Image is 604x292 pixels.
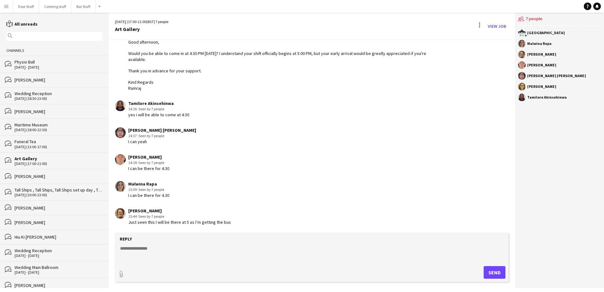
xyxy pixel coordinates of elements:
[137,187,164,192] span: · Seen by 7 people
[120,236,132,242] label: Reply
[15,156,102,161] div: Art Gallery
[6,21,38,27] a: All unreads
[15,161,102,166] div: [DATE] (17:00-21:00)
[15,173,102,179] div: [PERSON_NAME]
[527,85,556,88] div: [PERSON_NAME]
[527,31,565,35] div: [GEOGRAPHIC_DATA]
[485,21,509,31] a: View Job
[148,19,154,24] span: BST
[527,74,586,78] div: [PERSON_NAME] [PERSON_NAME]
[527,42,552,46] div: Malwina Rapa
[15,122,102,128] div: Maritime Museum
[137,160,164,165] span: · Seen by 7 people
[15,234,102,240] div: Hiu Ki [PERSON_NAME]
[15,128,102,132] div: [DATE] (18:00-22:30)
[15,65,102,70] div: [DATE] - [DATE]
[13,0,39,13] button: Door Staff
[15,265,102,270] div: Wedding Main Ballroom
[128,166,169,171] div: I can be there for 4:30
[527,63,556,67] div: [PERSON_NAME]
[128,106,189,112] div: 14:36
[128,214,231,219] div: 15:44
[128,112,189,118] div: yes i will be able to come at 4:30
[15,96,102,101] div: [DATE] (18:30-23:00)
[15,283,102,288] div: [PERSON_NAME]
[128,100,189,106] div: Tamilore Akinsehinwa
[15,193,102,197] div: [DATE] (10:00-23:00)
[128,127,196,133] div: [PERSON_NAME] [PERSON_NAME]
[137,133,164,138] span: · Seen by 7 people
[115,19,168,25] div: [DATE] (17:00-21:00) | 7 people
[128,187,169,192] div: 15:09
[128,133,196,139] div: 14:37
[15,187,102,193] div: Tall Ships , Tall Ships, Tall Ships set up day , Tall Ships set up , Reception Drinks @MM
[15,77,102,83] div: [PERSON_NAME]
[15,139,102,144] div: Funeral Tea
[15,145,102,149] div: [DATE] (13:00-17:00)
[71,0,96,13] button: Bar Staff
[15,91,102,96] div: Wedding Reception
[115,26,168,32] div: Art Gallery
[527,95,567,99] div: Tamilore Akinsehinwa
[128,39,440,91] div: Good afternoon, Would you be able to come in at 4:30 PM [DATE]? I understand your shift officiall...
[15,248,102,253] div: Wedding Reception
[15,59,102,65] div: Physio Ball
[137,214,164,219] span: · Seen by 7 people
[527,52,556,56] div: [PERSON_NAME]
[484,266,505,279] button: Send
[128,219,231,225] div: Just seen this I will be there at 5 as I’m getting the bus
[15,220,102,225] div: [PERSON_NAME]
[15,270,102,275] div: [DATE] - [DATE]
[39,0,71,13] button: Catering staff
[128,208,231,214] div: [PERSON_NAME]
[518,13,601,26] div: 7 people
[128,139,196,144] div: I can yeah
[15,253,102,258] div: [DATE] - [DATE]
[128,160,169,166] div: 14:38
[128,181,169,187] div: Malwina Rapa
[15,109,102,114] div: [PERSON_NAME]
[128,192,169,198] div: I can be there for 4.30
[15,205,102,211] div: [PERSON_NAME]
[137,106,164,111] span: · Seen by 7 people
[128,154,169,160] div: [PERSON_NAME]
